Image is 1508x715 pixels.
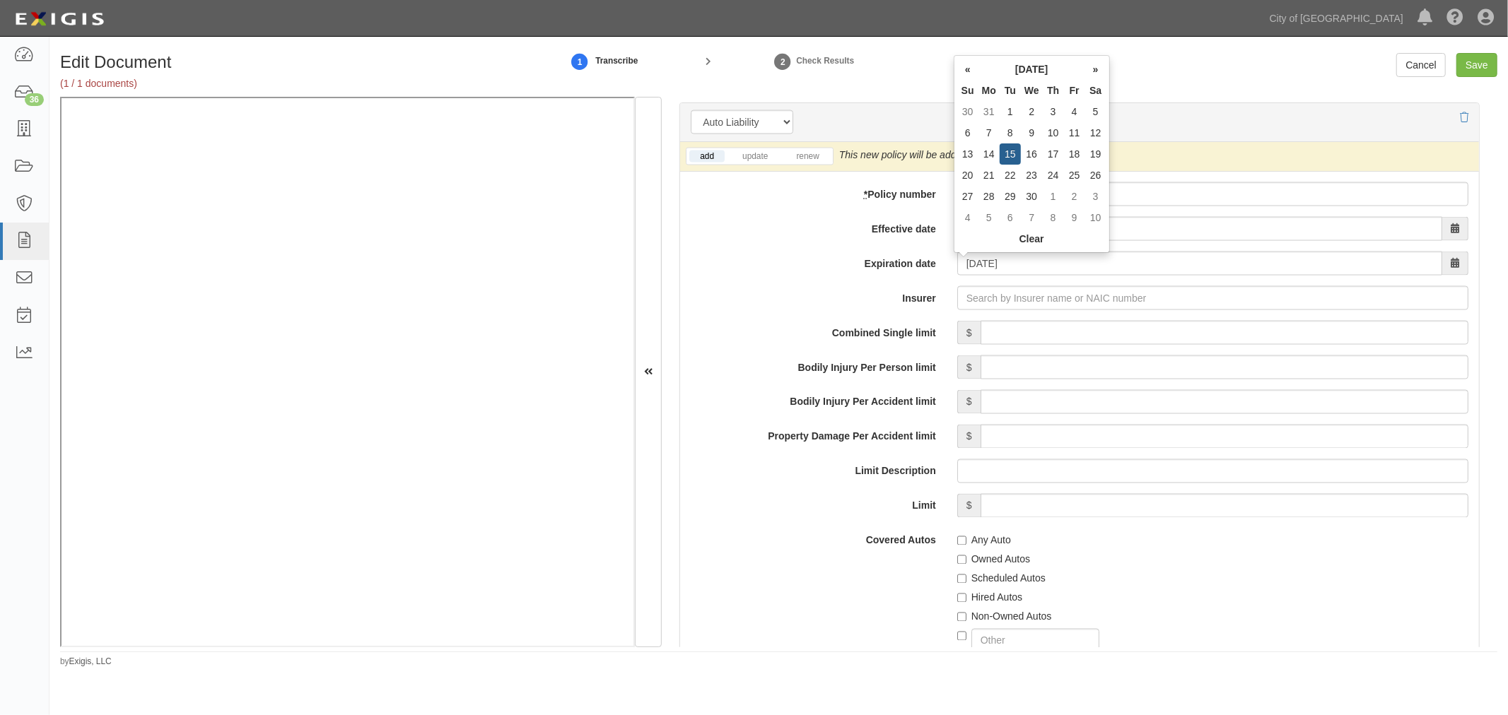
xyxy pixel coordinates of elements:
th: « [957,59,978,80]
td: 5 [1085,101,1106,122]
input: Non-Owned Autos [957,613,966,622]
th: » [1085,59,1106,80]
td: 7 [978,122,1000,143]
td: 8 [1000,122,1021,143]
td: 5 [978,207,1000,228]
td: 9 [1021,122,1043,143]
td: 20 [957,165,978,186]
td: 30 [957,101,978,122]
td: 21 [978,165,1000,186]
td: 2 [1064,186,1085,207]
input: Scheduled Autos [957,574,966,584]
a: add [689,150,725,162]
input: Search by Insurer name or NAIC number [957,286,1468,310]
td: 19 [1085,143,1106,165]
td: 3 [1085,186,1106,207]
td: 8 [1043,207,1064,228]
a: Cancel [1396,53,1446,77]
h1: Edit Document [60,53,525,71]
th: We [1021,80,1043,101]
a: 1 [569,46,590,76]
td: 2 [1021,101,1043,122]
input: Any Auto [957,536,966,545]
input: Save [1456,53,1497,77]
td: 13 [957,143,978,165]
label: Insurer [680,286,947,305]
label: Limit [680,494,947,513]
span: $ [957,494,981,518]
label: Bodily Injury Per Accident limit [680,390,947,409]
td: 1 [1043,186,1064,207]
th: Clear [957,228,1106,249]
td: 22 [1000,165,1021,186]
span: $ [957,321,981,345]
label: Any Auto [957,533,1011,548]
td: 4 [957,207,978,228]
a: Delete policy [1460,112,1468,123]
td: 3 [1043,101,1064,122]
label: Policy number [680,182,947,201]
small: Check Results [796,56,854,66]
td: 14 [978,143,1000,165]
td: 12 [1085,122,1106,143]
label: Combined Single limit [680,321,947,340]
a: update [732,150,778,162]
td: 10 [1043,122,1064,143]
i: Help Center - Complianz [1446,10,1463,27]
strong: 1 [569,54,590,71]
td: 7 [1021,207,1043,228]
label: Owned Autos [957,552,1030,567]
td: 6 [1000,207,1021,228]
th: Th [1043,80,1064,101]
input: Hired Autos [957,593,966,603]
th: Tu [1000,80,1021,101]
td: 17 [1043,143,1064,165]
td: 6 [957,122,978,143]
td: 27 [957,186,978,207]
td: 31 [978,101,1000,122]
a: Exigis, LLC [69,656,112,666]
td: 30 [1021,186,1043,207]
td: 15 [1000,143,1021,165]
td: 25 [1064,165,1085,186]
strong: 2 [772,54,793,71]
small: by [60,656,112,668]
a: renew [785,150,829,162]
h5: (1 / 1 documents) [60,78,525,89]
td: 18 [1064,143,1085,165]
th: Su [957,80,978,101]
input: Owned Autos [957,555,966,565]
label: Hired Autos [957,591,1022,605]
td: 23 [1021,165,1043,186]
a: City of [GEOGRAPHIC_DATA] [1263,4,1410,32]
label: Effective date [680,217,947,236]
td: 4 [1064,101,1085,122]
a: Check Results [772,46,793,76]
th: Fr [1064,80,1085,101]
td: 9 [1064,207,1085,228]
span: $ [957,355,981,379]
th: Mo [978,80,1000,101]
td: 28 [978,186,1000,207]
label: Scheduled Autos [957,572,1046,586]
small: Transcribe [595,56,638,66]
td: 29 [1000,186,1021,207]
span: This new policy will be added [839,149,967,160]
label: Property Damage Per Accident limit [680,425,947,444]
th: [DATE] [978,59,1085,80]
td: 1 [1000,101,1021,122]
input: MM/DD/YYYY [957,217,1442,241]
label: Bodily Injury Per Person limit [680,355,947,374]
td: 11 [1064,122,1085,143]
div: 36 [25,93,44,106]
td: 24 [1043,165,1064,186]
span: $ [957,390,981,414]
img: logo-5460c22ac91f19d4615b14bd174203de0afe785f0fc80cf4dbbc73dc1793850b.png [11,6,108,32]
label: Non-Owned Autos [957,610,1052,624]
label: Expiration date [680,252,947,271]
label: Limit Description [680,459,947,478]
td: 16 [1021,143,1043,165]
input: MM/DD/YYYY [957,252,1442,276]
td: 26 [1085,165,1106,186]
span: $ [957,425,981,449]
